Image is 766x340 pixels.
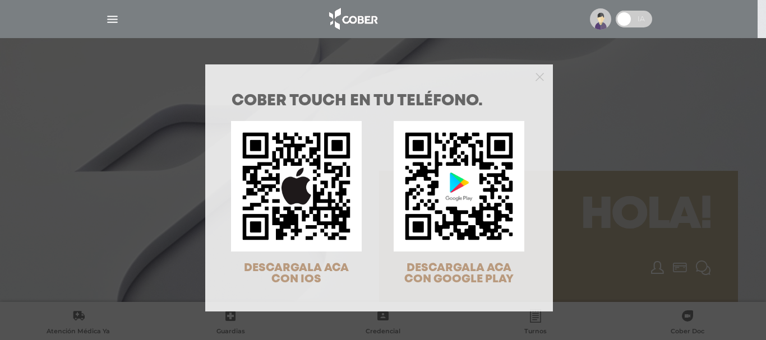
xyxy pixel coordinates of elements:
span: DESCARGALA ACA CON IOS [244,263,349,285]
img: qr-code [231,121,362,251]
img: qr-code [394,121,524,251]
h1: COBER TOUCH en tu teléfono. [232,94,527,109]
span: DESCARGALA ACA CON GOOGLE PLAY [404,263,514,285]
button: Close [536,71,544,81]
